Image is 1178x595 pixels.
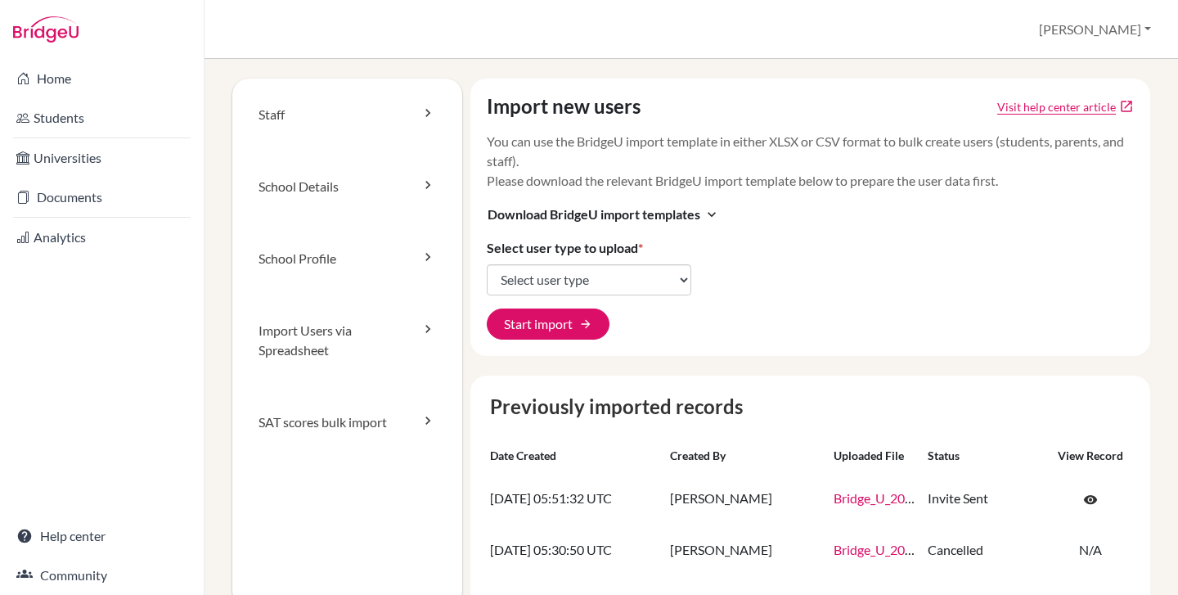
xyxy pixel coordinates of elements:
a: Staff [232,79,462,151]
td: [DATE] 05:30:50 UTC [483,528,663,573]
a: Bridge_U_2024.xlsx [834,490,944,506]
span: visibility [1083,493,1098,507]
th: Date created [483,441,663,471]
a: Home [3,62,200,95]
td: [DATE] 05:51:32 UTC [483,471,663,528]
a: SAT scores bulk import [232,386,462,458]
a: Students [3,101,200,134]
button: Start import [487,309,609,340]
p: N/A [1050,541,1131,560]
span: arrow_forward [579,318,592,331]
a: Click to open Tracking student registration article in a new tab [997,98,1116,115]
label: Select user type to upload [487,238,643,258]
a: Community [3,559,200,592]
th: Uploaded file [827,441,922,471]
th: View record [1044,441,1137,471]
caption: Previously imported records [483,392,1138,421]
a: Documents [3,181,200,214]
a: Universities [3,142,200,174]
h4: Import new users [487,95,641,119]
td: [PERSON_NAME] [663,471,827,528]
img: Bridge-U [13,16,79,43]
a: Click to open the record on its current state [1066,484,1115,515]
button: [PERSON_NAME] [1032,14,1158,45]
th: Status [921,441,1044,471]
a: Help center [3,520,200,552]
p: You can use the BridgeU import template in either XLSX or CSV format to bulk create users (studen... [487,132,1135,191]
td: Invite Sent [921,471,1044,528]
button: Download BridgeU import templatesexpand_more [487,204,721,225]
th: Created by [663,441,827,471]
td: [PERSON_NAME] [663,528,827,573]
a: Import Users via Spreadsheet [232,295,462,386]
a: open_in_new [1119,99,1134,114]
i: expand_more [704,206,720,223]
a: Bridge_U_2024.xlsx [834,542,944,557]
span: Download BridgeU import templates [488,205,700,224]
td: Cancelled [921,528,1044,573]
a: Analytics [3,221,200,254]
a: School Details [232,151,462,223]
a: School Profile [232,223,462,295]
